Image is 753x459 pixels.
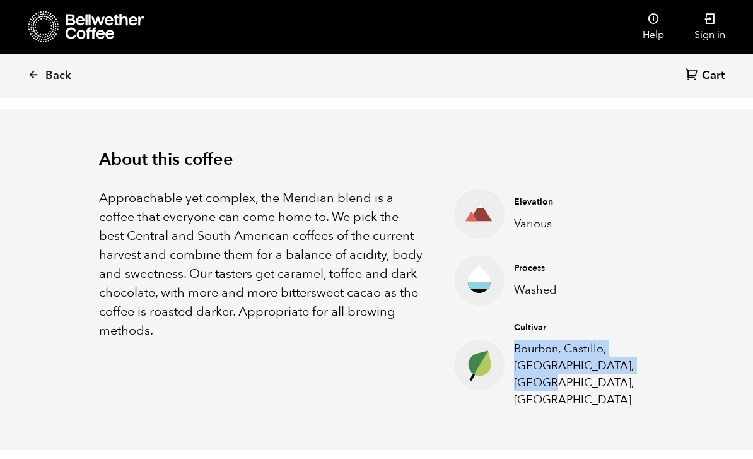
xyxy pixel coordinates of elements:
span: Cart [702,68,725,83]
h4: Elevation [514,196,634,208]
h4: Cultivar [514,321,634,334]
a: Cart [686,68,728,85]
p: Various [514,215,634,232]
p: Bourbon, Castillo, [GEOGRAPHIC_DATA], [GEOGRAPHIC_DATA], [GEOGRAPHIC_DATA] [514,340,634,408]
p: Washed [514,282,634,299]
p: Approachable yet complex, the Meridian blend is a coffee that everyone can come home to. We pick ... [99,189,423,340]
h4: Process [514,262,634,275]
h2: About this coffee [99,150,654,170]
span: Back [45,68,71,83]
